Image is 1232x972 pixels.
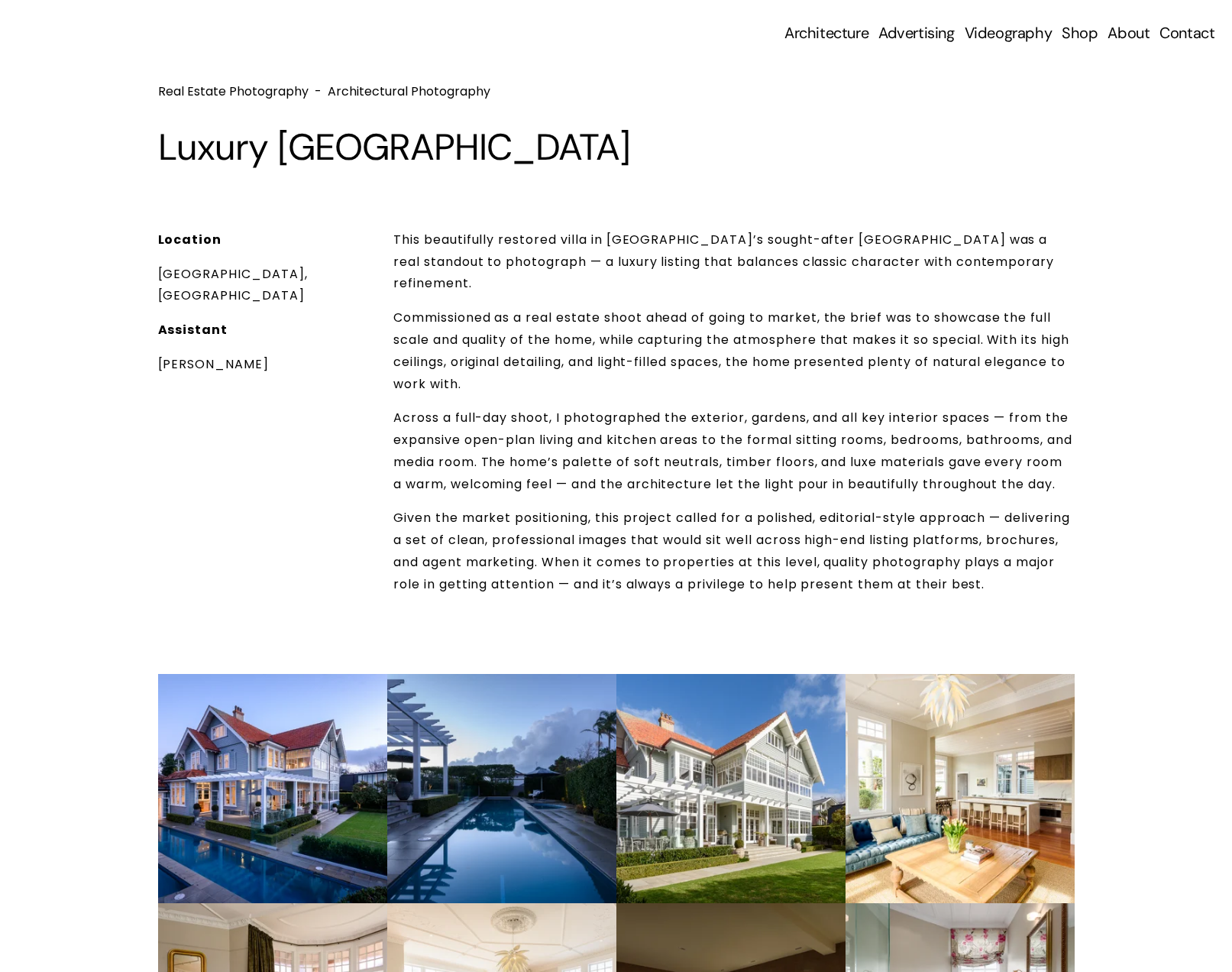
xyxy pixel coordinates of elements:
a: Architectural Photography [328,83,490,100]
p: This beautifully restored villa in [GEOGRAPHIC_DATA]’s sought-after [GEOGRAPHIC_DATA] was a real ... [393,229,1075,295]
img: Sampford Cathie-8.jpg [559,674,903,903]
strong: Assistant [158,321,228,339]
span: Advertising [878,24,955,42]
a: Contact [1159,22,1214,44]
a: folder dropdown [784,22,868,44]
p: [PERSON_NAME] [158,354,368,376]
a: folder dropdown [878,22,955,44]
h1: Luxury [GEOGRAPHIC_DATA] [158,125,1075,170]
p: Across a full-day shoot, I photographed the exterior, gardens, and all key interior spaces — from... [393,407,1075,495]
img: Sampford Cathie Photo + Video [18,18,131,48]
p: Given the market positioning, this project called for a polished, editorial-style approach — deli... [393,507,1075,595]
p: Commissioned as a real estate shoot ahead of going to market, the brief was to showcase the full ... [393,307,1075,395]
img: Sampford Cathie-3.jpg [788,674,1132,903]
a: Real Estate Photography [158,83,309,100]
strong: Location [158,231,222,248]
span: Architecture [784,24,868,42]
img: Sampford Cathie-2.jpg [330,674,674,903]
a: Shop [1062,22,1098,44]
a: Videography [965,22,1053,44]
a: About [1108,22,1150,44]
p: [GEOGRAPHIC_DATA], [GEOGRAPHIC_DATA] [158,264,368,308]
img: Sampford Cathie-1.jpg [101,674,445,903]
